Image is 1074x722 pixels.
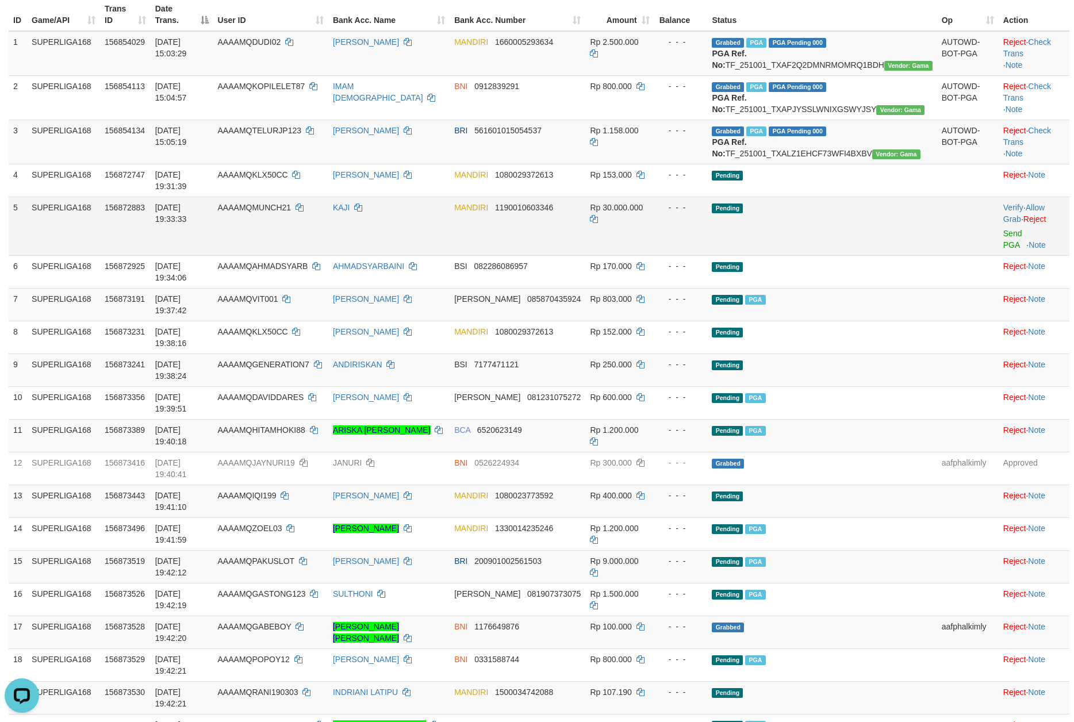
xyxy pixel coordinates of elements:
span: Copy 1080023773592 to clipboard [495,491,553,500]
span: BRI [454,556,467,566]
span: Rp 1.200.000 [590,425,638,435]
button: Open LiveChat chat widget [5,5,39,39]
a: Reject [1003,622,1026,631]
div: - - - [659,424,703,436]
td: · [999,255,1069,288]
span: Pending [712,360,743,370]
td: 9 [9,354,27,386]
span: Rp 803.000 [590,294,631,304]
span: Rp 170.000 [590,262,631,271]
a: Note [1006,105,1023,114]
span: AAAAMQPAKUSLOT [218,556,294,566]
td: SUPERLIGA168 [27,517,100,550]
span: AAAAMQKLX50CC [218,170,288,179]
a: Reject [1003,524,1026,533]
td: · [999,321,1069,354]
span: AAAAMQGABEBOY [218,622,291,631]
td: SUPERLIGA168 [27,648,100,681]
a: Reject [1003,37,1026,47]
td: 8 [9,321,27,354]
span: Rp 1.500.000 [590,589,638,598]
span: [DATE] 19:41:10 [155,491,187,512]
a: Reject [1003,327,1026,336]
span: BSI [454,262,467,271]
td: SUPERLIGA168 [27,288,100,321]
td: SUPERLIGA168 [27,120,100,164]
span: Rp 800.000 [590,655,631,664]
span: Copy 7177471121 to clipboard [474,360,519,369]
a: IMAM [DEMOGRAPHIC_DATA] [333,82,423,102]
div: - - - [659,654,703,665]
span: Pending [712,171,743,180]
span: Marked by aafchhiseyha [745,524,765,534]
span: BNI [454,622,467,631]
span: [DATE] 19:34:06 [155,262,187,282]
span: Rp 2.500.000 [590,37,638,47]
span: AAAAMQHITAMHOKI88 [218,425,305,435]
span: AAAAMQMUNCH21 [218,203,291,212]
span: Copy 0331588744 to clipboard [474,655,519,664]
div: - - - [659,80,703,92]
span: Pending [712,557,743,567]
span: 156873416 [105,458,145,467]
a: [PERSON_NAME] [333,524,399,533]
a: INDRIANI LATIPU [333,688,398,697]
span: [DATE] 19:37:42 [155,294,187,315]
span: Grabbed [712,623,744,632]
span: 156854134 [105,126,145,135]
a: Reject [1003,393,1026,402]
td: 13 [9,485,27,517]
span: Copy 1190010603346 to clipboard [495,203,553,212]
span: Pending [712,426,743,436]
a: Reject [1003,556,1026,566]
div: - - - [659,457,703,468]
a: Reject [1003,82,1026,91]
span: [DATE] 19:39:51 [155,393,187,413]
td: AUTOWD-BOT-PGA [937,120,999,164]
td: 4 [9,164,27,197]
span: 156873356 [105,393,145,402]
div: - - - [659,555,703,567]
a: Reject [1003,589,1026,598]
td: · [999,583,1069,616]
div: - - - [659,359,703,370]
span: Copy 0912839291 to clipboard [474,82,519,91]
a: JANURI [333,458,362,467]
span: Copy 6520623149 to clipboard [477,425,522,435]
span: Rp 30.000.000 [590,203,643,212]
a: Reject [1003,491,1026,500]
td: SUPERLIGA168 [27,75,100,120]
a: Note [1028,262,1045,271]
span: [DATE] 19:38:16 [155,327,187,348]
span: 156873389 [105,425,145,435]
span: Copy 1080029372613 to clipboard [495,327,553,336]
span: AAAAMQDAVIDDARES [218,393,304,402]
span: 156854029 [105,37,145,47]
span: Rp 400.000 [590,491,631,500]
span: Copy 0526224934 to clipboard [474,458,519,467]
span: Rp 152.000 [590,327,631,336]
span: MANDIRI [454,203,488,212]
span: · [1003,203,1045,224]
a: Reject [1003,688,1026,697]
a: Note [1028,327,1045,336]
span: [DATE] 19:41:59 [155,524,187,544]
td: SUPERLIGA168 [27,386,100,419]
td: · [999,354,1069,386]
span: Copy 085870435924 to clipboard [527,294,581,304]
td: SUPERLIGA168 [27,616,100,648]
a: KAJI [333,203,350,212]
a: Reject [1003,360,1026,369]
span: BSI [454,360,467,369]
span: Rp 250.000 [590,360,631,369]
a: Note [1028,170,1045,179]
span: Rp 800.000 [590,82,631,91]
span: [PERSON_NAME] [454,589,520,598]
b: PGA Ref. No: [712,49,746,70]
a: [PERSON_NAME] [PERSON_NAME] [333,622,399,643]
span: 156872747 [105,170,145,179]
a: [PERSON_NAME] [333,294,399,304]
td: 5 [9,197,27,255]
span: AAAAMQTELURJP123 [218,126,302,135]
span: AAAAMQJAYNURI19 [218,458,295,467]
